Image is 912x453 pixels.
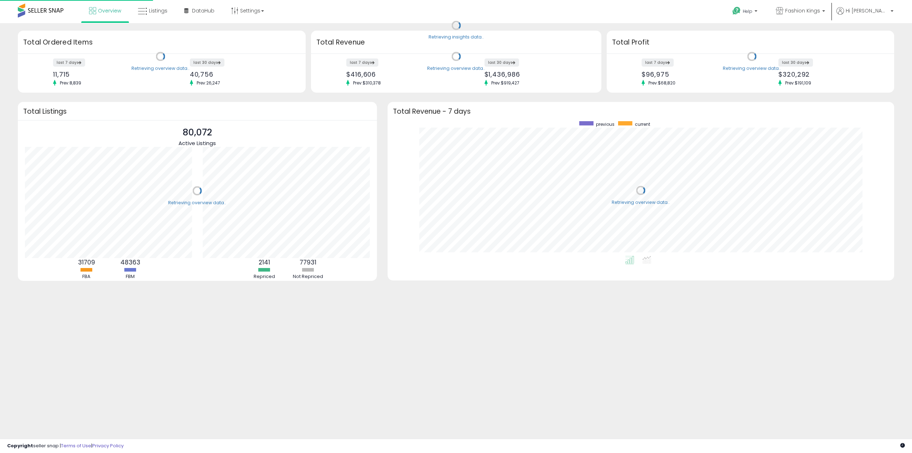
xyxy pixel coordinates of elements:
[723,65,781,72] div: Retrieving overview data..
[131,65,190,72] div: Retrieving overview data..
[785,7,820,14] span: Fashion Kings
[427,65,485,72] div: Retrieving overview data..
[192,7,214,14] span: DataHub
[836,7,893,23] a: Hi [PERSON_NAME]
[149,7,167,14] span: Listings
[98,7,121,14] span: Overview
[846,7,888,14] span: Hi [PERSON_NAME]
[732,6,741,15] i: Get Help
[743,8,752,14] span: Help
[612,199,670,206] div: Retrieving overview data..
[727,1,765,23] a: Help
[168,200,226,206] div: Retrieving overview data..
